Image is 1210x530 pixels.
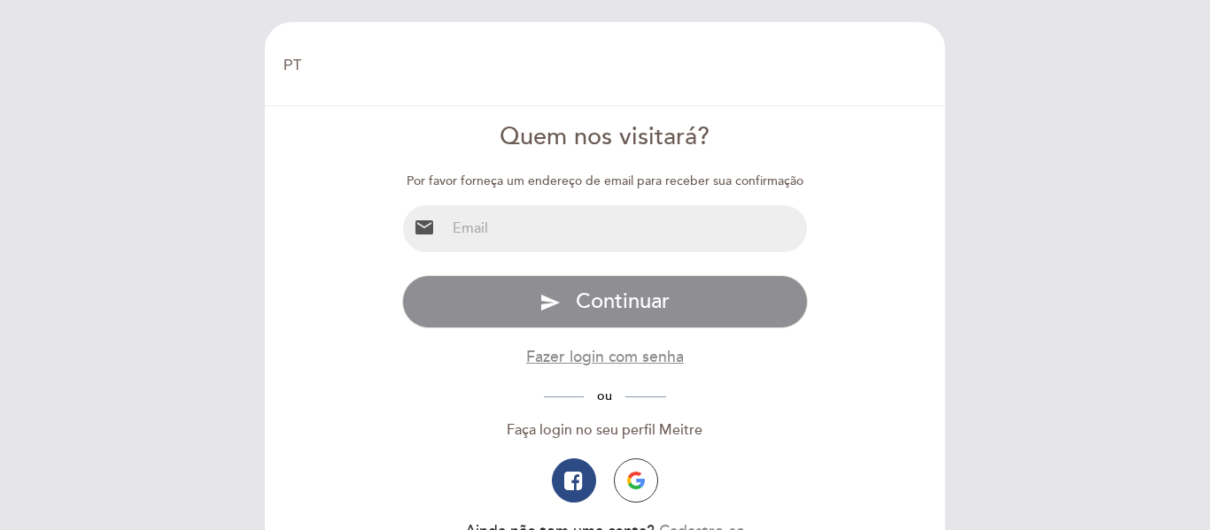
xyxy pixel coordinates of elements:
[402,420,809,441] div: Faça login no seu perfil Meitre
[446,205,808,252] input: Email
[402,275,809,328] button: send Continuar
[402,120,809,155] div: Quem nos visitará?
[627,472,645,489] img: icon-google.png
[526,346,684,368] button: Fazer login com senha
[539,292,561,313] i: send
[414,217,435,238] i: email
[402,173,809,190] div: Por favor forneça um endereço de email para receber sua confirmação
[584,388,625,403] span: ou
[576,288,670,314] span: Continuar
